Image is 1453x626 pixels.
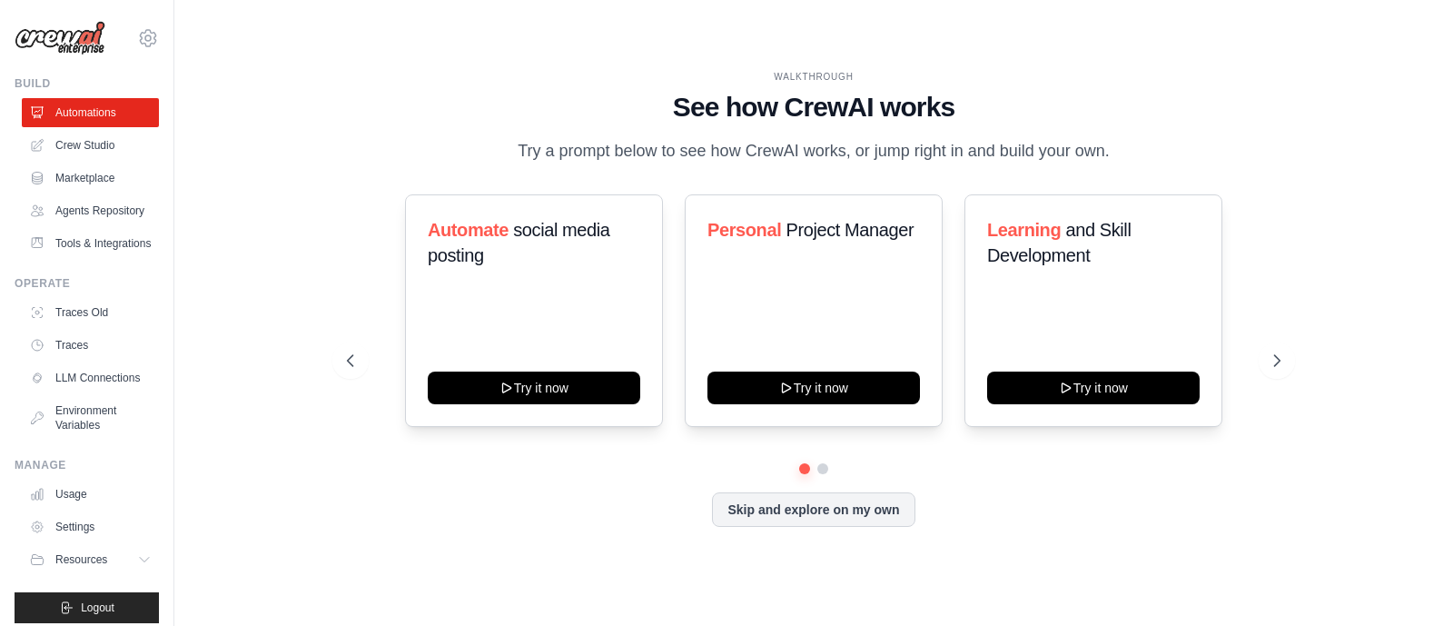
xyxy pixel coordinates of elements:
span: Learning [987,220,1061,240]
h1: See how CrewAI works [347,91,1280,124]
img: Logo [15,21,105,55]
a: Environment Variables [22,396,159,440]
p: Try a prompt below to see how CrewAI works, or jump right in and build your own. [509,138,1119,164]
a: Traces [22,331,159,360]
a: LLM Connections [22,363,159,392]
span: Personal [707,220,781,240]
div: Manage [15,458,159,472]
button: Logout [15,592,159,623]
a: Usage [22,480,159,509]
span: Project Manager [786,220,914,240]
span: and Skill Development [987,220,1131,265]
span: Automate [428,220,509,240]
a: Automations [22,98,159,127]
span: Logout [81,601,114,615]
a: Crew Studio [22,131,159,160]
div: WALKTHROUGH [347,70,1280,84]
span: social media posting [428,220,610,265]
button: Skip and explore on my own [712,492,914,527]
a: Tools & Integrations [22,229,159,258]
a: Agents Repository [22,196,159,225]
button: Resources [22,545,159,574]
div: Build [15,76,159,91]
button: Try it now [707,372,920,404]
button: Try it now [428,372,640,404]
div: Operate [15,276,159,291]
span: Resources [55,552,107,567]
button: Try it now [987,372,1200,404]
a: Settings [22,512,159,542]
a: Traces Old [22,298,159,327]
a: Marketplace [22,164,159,193]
